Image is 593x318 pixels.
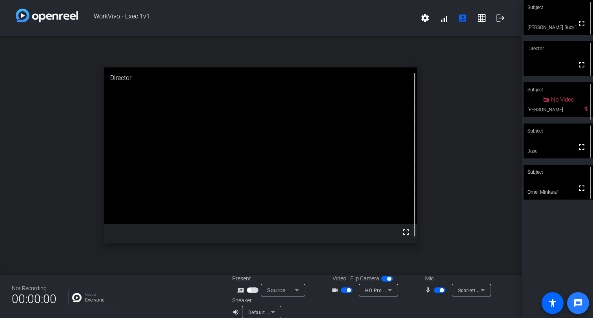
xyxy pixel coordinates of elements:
img: Chat Icon [72,293,82,302]
button: signal_cellular_alt [435,9,453,27]
span: Default - MacBook Pro Speakers (Built-in) [248,309,343,315]
mat-icon: videocam_outline [331,285,341,295]
span: 00:00:00 [12,289,56,309]
div: Director [524,41,593,56]
span: Flip Camera [350,274,379,283]
mat-icon: mic_none [424,285,434,295]
img: white-gradient.svg [16,9,78,22]
div: Mic [417,274,496,283]
span: WorkVivo - Exec 1v1 [78,9,416,27]
mat-icon: settings [420,13,430,23]
mat-icon: grid_on [477,13,486,23]
mat-icon: fullscreen [401,227,411,237]
span: Video [333,274,346,283]
span: No Video [551,96,574,103]
mat-icon: fullscreen [577,60,586,69]
div: Subject [524,124,593,138]
mat-icon: volume_up [232,307,242,317]
mat-icon: message [573,298,583,308]
div: Subject [524,165,593,180]
mat-icon: accessibility [548,298,557,308]
div: Present [232,274,311,283]
span: Source [267,287,285,293]
mat-icon: screen_share_outline [237,285,247,295]
span: Scarlett 2i2 USB (1235:8210) [458,287,525,293]
div: Speaker [232,296,279,305]
mat-icon: account_box [458,13,467,23]
mat-icon: fullscreen [577,184,586,193]
span: HD Pro Webcam C920 (046d:082d) [365,287,446,293]
p: Group [85,293,117,296]
div: Director [104,67,417,89]
mat-icon: fullscreen [577,19,586,28]
div: Not Recording [12,284,56,293]
p: Everyone [85,298,117,302]
mat-icon: fullscreen [577,142,586,152]
div: Subject [524,82,593,97]
mat-icon: logout [496,13,505,23]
